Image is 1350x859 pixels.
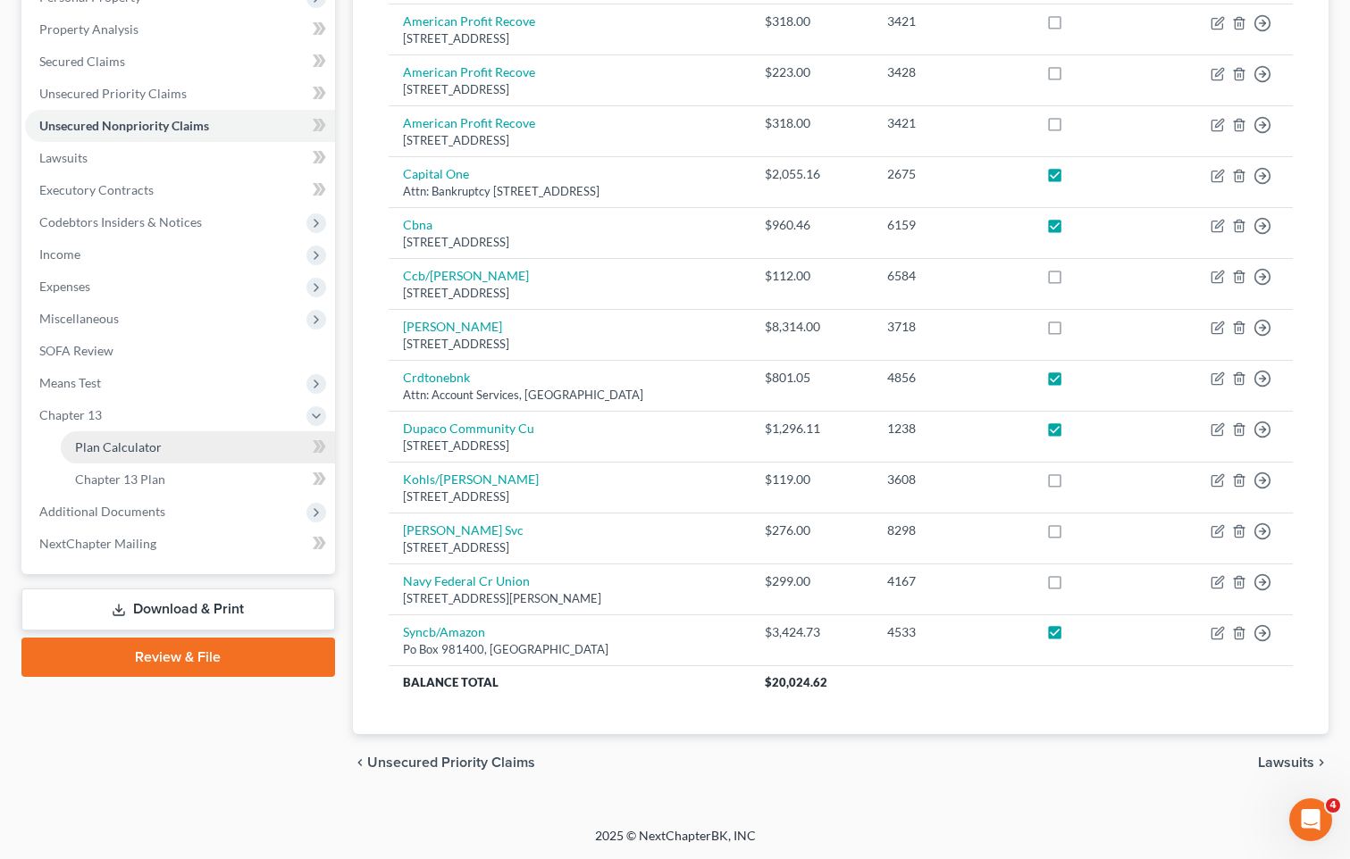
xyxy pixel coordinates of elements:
div: [STREET_ADDRESS][PERSON_NAME] [403,590,736,607]
div: 1238 [887,420,1018,438]
span: Means Test [39,375,101,390]
span: SOFA Review [39,343,113,358]
div: 6584 [887,267,1018,285]
a: Download & Print [21,588,335,630]
div: 3421 [887,114,1018,132]
a: Secured Claims [25,46,335,78]
div: 2025 © NextChapterBK, INC [166,827,1185,859]
a: Plan Calculator [61,431,335,463]
span: 4 [1326,798,1340,813]
div: $2,055.16 [765,165,859,183]
div: 4533 [887,623,1018,641]
div: Attn: Bankruptcy [STREET_ADDRESS] [403,183,736,200]
a: Kohls/[PERSON_NAME] [403,471,539,487]
iframe: Intercom live chat [1289,798,1332,841]
div: [STREET_ADDRESS] [403,234,736,251]
div: 3718 [887,318,1018,336]
a: NextChapter Mailing [25,528,335,560]
span: Chapter 13 [39,407,102,422]
span: Executory Contracts [39,182,154,197]
a: [PERSON_NAME] Svc [403,522,524,538]
div: [STREET_ADDRESS] [403,285,736,302]
div: [STREET_ADDRESS] [403,488,736,505]
div: [STREET_ADDRESS] [403,81,736,98]
span: Miscellaneous [39,311,119,326]
span: $20,024.62 [765,675,827,689]
div: 4856 [887,369,1018,387]
div: 3421 [887,13,1018,30]
div: $276.00 [765,521,859,539]
div: $112.00 [765,267,859,285]
a: [PERSON_NAME] [403,319,502,334]
span: Codebtors Insiders & Notices [39,214,202,229]
a: Unsecured Priority Claims [25,78,335,110]
a: Crdtonebnk [403,370,470,385]
div: [STREET_ADDRESS] [403,539,736,556]
span: Income [39,246,80,262]
span: Property Analysis [39,21,138,37]
div: 3608 [887,471,1018,488]
a: Syncb/Amazon [403,624,485,639]
i: chevron_left [353,755,367,770]
div: 3428 [887,63,1018,81]
span: NextChapter Mailing [39,536,156,551]
div: $3,424.73 [765,623,859,641]
a: Chapter 13 Plan [61,463,335,496]
div: Po Box 981400, [GEOGRAPHIC_DATA] [403,641,736,658]
button: Lawsuits chevron_right [1258,755,1329,770]
a: Executory Contracts [25,174,335,206]
div: 4167 [887,572,1018,590]
a: Ccb/[PERSON_NAME] [403,268,529,283]
div: $801.05 [765,369,859,387]
span: Chapter 13 Plan [75,471,165,487]
span: Unsecured Nonpriority Claims [39,118,209,133]
a: American Profit Recove [403,13,535,29]
span: Expenses [39,279,90,294]
a: Lawsuits [25,142,335,174]
span: Plan Calculator [75,439,162,455]
div: $8,314.00 [765,318,859,336]
div: 6159 [887,216,1018,234]
a: American Profit Recove [403,115,535,130]
a: Navy Federal Cr Union [403,573,530,588]
span: Unsecured Priority Claims [367,755,535,770]
div: Attn: Account Services, [GEOGRAPHIC_DATA] [403,387,736,404]
div: 8298 [887,521,1018,539]
th: Balance Total [389,666,750,698]
i: chevron_right [1314,755,1329,770]
div: $318.00 [765,114,859,132]
div: 2675 [887,165,1018,183]
a: Property Analysis [25,13,335,46]
span: Additional Documents [39,504,165,519]
a: American Profit Recove [403,64,535,79]
span: Secured Claims [39,54,125,69]
div: $119.00 [765,471,859,488]
div: $299.00 [765,572,859,590]
div: [STREET_ADDRESS] [403,132,736,149]
div: $960.46 [765,216,859,234]
span: Lawsuits [39,150,88,165]
a: Unsecured Nonpriority Claims [25,110,335,142]
div: [STREET_ADDRESS] [403,336,736,353]
div: $223.00 [765,63,859,81]
a: Capital One [403,166,469,181]
span: Lawsuits [1258,755,1314,770]
div: [STREET_ADDRESS] [403,30,736,47]
div: $318.00 [765,13,859,30]
div: $1,296.11 [765,420,859,438]
button: chevron_left Unsecured Priority Claims [353,755,535,770]
span: Unsecured Priority Claims [39,86,187,101]
a: SOFA Review [25,335,335,367]
a: Review & File [21,638,335,677]
div: [STREET_ADDRESS] [403,438,736,455]
a: Dupaco Community Cu [403,421,534,436]
a: Cbna [403,217,432,232]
